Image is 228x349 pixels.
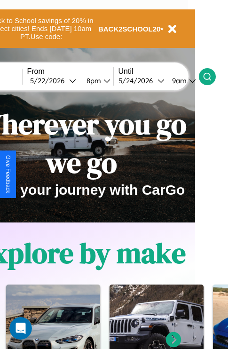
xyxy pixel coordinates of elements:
button: 8pm [79,76,113,86]
div: 5 / 24 / 2026 [118,76,157,85]
b: BACK2SCHOOL20 [98,25,161,33]
label: From [27,67,113,76]
div: 8pm [82,76,103,85]
iframe: Intercom live chat [9,317,32,340]
div: Give Feedback [5,155,11,193]
button: 9am [165,76,199,86]
div: 9am [167,76,189,85]
div: 5 / 22 / 2026 [30,76,69,85]
button: 5/22/2026 [27,76,79,86]
label: Until [118,67,199,76]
